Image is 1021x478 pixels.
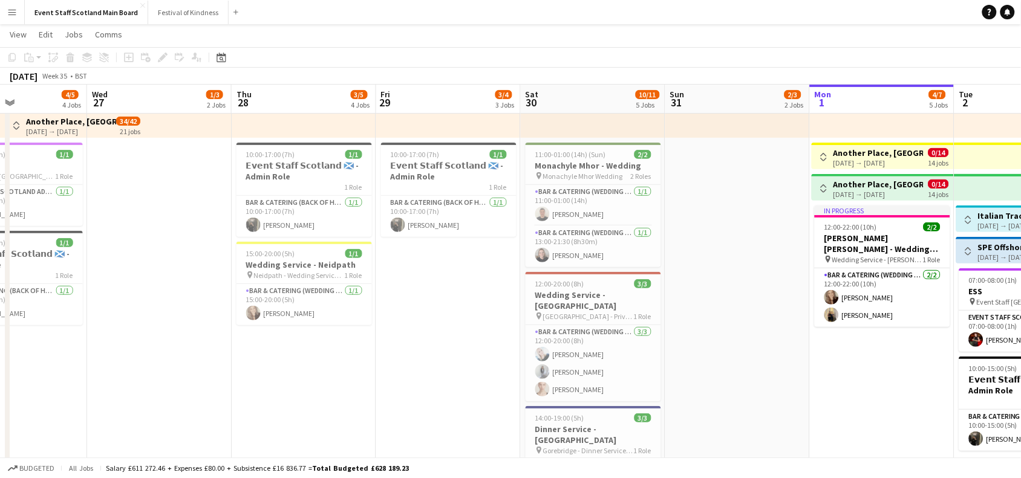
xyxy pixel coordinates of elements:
div: Salary £611 272.46 + Expenses £80.00 + Subsistence £16 836.77 = [106,463,409,473]
span: Budgeted [19,464,54,473]
a: Jobs [60,27,88,42]
span: Edit [39,29,53,40]
span: View [10,29,27,40]
div: BST [75,71,87,80]
a: View [5,27,31,42]
a: Comms [90,27,127,42]
a: Edit [34,27,57,42]
span: Comms [95,29,122,40]
span: All jobs [67,463,96,473]
button: Event Staff Scotland Main Board [25,1,148,24]
span: Jobs [65,29,83,40]
span: Week 35 [40,71,70,80]
div: [DATE] [10,70,38,82]
button: Budgeted [6,462,56,475]
span: Total Budgeted £628 189.23 [312,463,409,473]
button: Festival of Kindness [148,1,229,24]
